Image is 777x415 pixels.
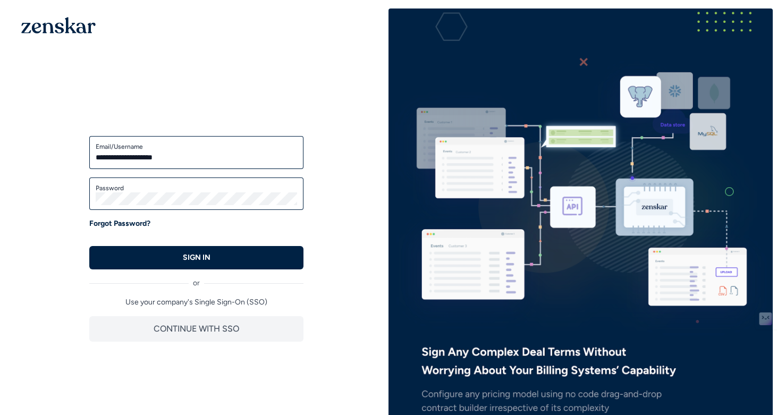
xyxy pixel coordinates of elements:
[96,142,297,151] label: Email/Username
[96,184,297,192] label: Password
[89,246,303,269] button: SIGN IN
[89,218,150,229] a: Forgot Password?
[89,316,303,342] button: CONTINUE WITH SSO
[21,17,96,33] img: 1OGAJ2xQqyY4LXKgY66KYq0eOWRCkrZdAb3gUhuVAqdWPZE9SRJmCz+oDMSn4zDLXe31Ii730ItAGKgCKgCCgCikA4Av8PJUP...
[89,269,303,289] div: or
[183,252,210,263] p: SIGN IN
[89,297,303,308] p: Use your company's Single Sign-On (SSO)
